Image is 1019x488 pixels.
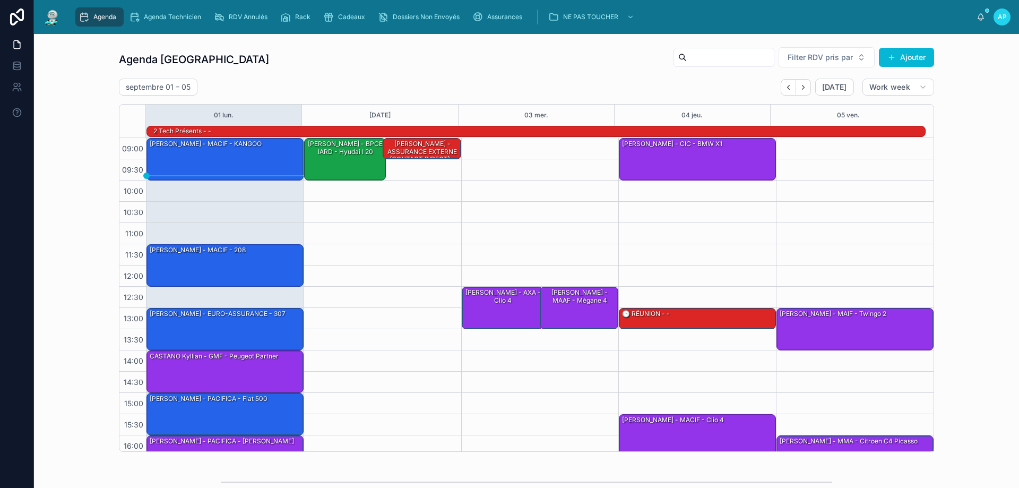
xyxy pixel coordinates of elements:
div: [PERSON_NAME] - CIC - BMW x1 [619,139,775,180]
span: 11:00 [123,229,146,238]
span: 14:30 [121,378,146,387]
h2: septembre 01 – 05 [126,82,191,92]
div: [PERSON_NAME] - AXA - Clio 4 [464,288,542,305]
span: 10:30 [121,208,146,217]
span: Agenda Technicien [144,13,201,21]
span: 09:00 [119,144,146,153]
div: [PERSON_NAME] - MACIF - Clio 4 [621,415,725,425]
span: Rack [295,13,310,21]
div: [PERSON_NAME] - MACIF - Clio 4 [619,415,775,477]
div: [PERSON_NAME] - ASSURANCE EXTERNE (CONTACT DIRECT) - juke [383,139,461,159]
div: [PERSON_NAME] - MAAF - Mégane 4 [542,288,617,305]
a: Agenda [75,7,124,27]
button: Back [781,79,796,96]
a: RDV Annulés [211,7,275,27]
button: Select Button [779,47,875,67]
button: [DATE] [369,105,391,126]
div: [PERSON_NAME] - EURO-ASSURANCE - 307 [149,309,287,319]
span: 13:00 [121,314,146,323]
span: 11:30 [123,250,146,259]
button: 04 jeu. [681,105,703,126]
div: [PERSON_NAME] - MMA - citroen C4 Picasso [777,436,933,477]
div: [PERSON_NAME] - BPCE IARD - hyudai i 20 [305,139,385,180]
h1: Agenda [GEOGRAPHIC_DATA] [119,52,269,67]
div: CASTANO Kyllian - GMF - Peugeot partner [147,351,303,392]
div: [PERSON_NAME] - MAIF - Twingo 2 [777,309,933,350]
span: Work week [869,82,910,92]
div: [PERSON_NAME] - PACIFICA - Fiat 500 [147,393,303,435]
div: 🕒 RÉUNION - - [621,309,671,319]
div: [PERSON_NAME] - BPCE IARD - hyudai i 20 [306,139,385,157]
span: RDV Annulés [229,13,267,21]
div: [PERSON_NAME] - PACIFICA - [PERSON_NAME] [147,436,303,477]
div: [PERSON_NAME] - MAAF - Mégane 4 [540,287,618,329]
span: 12:30 [121,293,146,302]
span: 15:30 [122,420,146,429]
a: Rack [277,7,318,27]
span: Assurances [487,13,522,21]
a: Cadeaux [320,7,373,27]
span: AP [998,13,1007,21]
button: 03 mer. [524,105,548,126]
span: 12:00 [121,271,146,280]
span: 09:30 [119,165,146,174]
span: Agenda [93,13,116,21]
div: [PERSON_NAME] - MMA - citroen C4 Picasso [779,436,919,446]
a: Agenda Technicien [126,7,209,27]
button: Next [796,79,811,96]
span: Dossiers Non Envoyés [393,13,460,21]
div: [PERSON_NAME] - AXA - Clio 4 [462,287,543,329]
div: [PERSON_NAME] - MACIF - KANGOO [147,139,303,180]
span: 13:30 [121,335,146,344]
button: Work week [862,79,934,96]
div: [PERSON_NAME] - MACIF - 208 [149,245,247,255]
span: [DATE] [822,82,847,92]
a: Assurances [469,7,530,27]
span: Cadeaux [338,13,365,21]
div: [PERSON_NAME] - MACIF - 208 [147,245,303,286]
span: 16:00 [121,441,146,450]
a: Dossiers Non Envoyés [375,7,467,27]
button: Ajouter [879,48,934,67]
img: App logo [42,8,62,25]
div: CASTANO Kyllian - GMF - Peugeot partner [149,352,280,361]
button: 05 ven. [837,105,860,126]
span: 14:00 [121,356,146,365]
div: [PERSON_NAME] - ASSURANCE EXTERNE (CONTACT DIRECT) - juke [385,139,460,172]
a: NE PAS TOUCHER [545,7,640,27]
div: 2 Tech présents - - [152,126,212,136]
span: NE PAS TOUCHER [563,13,618,21]
button: [DATE] [815,79,854,96]
div: 🕒 RÉUNION - - [619,309,775,329]
div: [PERSON_NAME] - MAIF - Twingo 2 [779,309,887,319]
div: scrollable content [70,5,977,29]
button: 01 lun. [214,105,234,126]
span: 10:00 [121,186,146,195]
div: [PERSON_NAME] - PACIFICA - [PERSON_NAME] [149,436,295,446]
span: 15:00 [122,399,146,408]
div: [PERSON_NAME] - CIC - BMW x1 [621,139,723,149]
span: Filter RDV pris par [788,52,853,63]
div: [PERSON_NAME] - MACIF - KANGOO [149,139,263,149]
div: [PERSON_NAME] - EURO-ASSURANCE - 307 [147,309,303,350]
div: [PERSON_NAME] - PACIFICA - Fiat 500 [149,394,269,404]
